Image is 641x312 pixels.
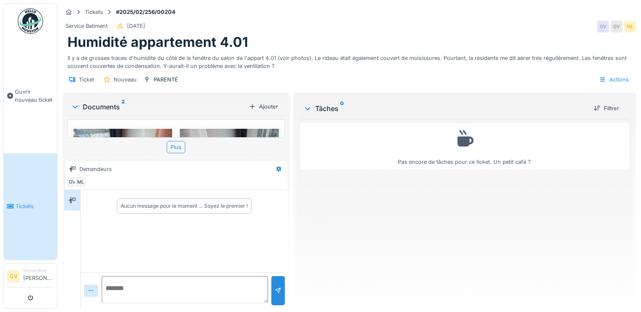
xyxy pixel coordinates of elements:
a: GV Demandeur[PERSON_NAME] [7,267,54,288]
a: Tickets [4,153,57,260]
h1: Humidité appartement 4.01 [68,34,248,50]
a: Ouvrir nouveau ticket [4,38,57,153]
div: Tâches [303,103,587,114]
div: [DATE] [127,22,145,30]
div: Demandeur [23,267,54,274]
img: lm7r6utj4rxvr47zldwfve5dvyya [73,129,172,260]
div: Aucun message pour le moment … Soyez le premier ! [121,202,248,210]
div: Demandeurs [79,165,112,173]
span: Ouvrir nouveau ticket [15,88,54,104]
div: Actions [595,73,633,86]
div: ML [624,21,636,33]
div: ML [75,176,87,188]
img: a2hywd5n9t2wiusx2ran8tqs4xhw [180,129,279,260]
div: GV [597,21,609,33]
li: [PERSON_NAME] [23,267,54,285]
div: Documents [71,102,246,112]
div: GV [66,176,78,188]
div: Filtrer [590,103,622,114]
div: Pas encore de tâches pour ce ticket. Un petit café ? [306,127,624,166]
div: GV [611,21,622,33]
div: Tickets [85,8,103,16]
div: Plus [167,141,185,153]
img: Badge_color-CXgf-gQk.svg [18,8,43,34]
div: Il y a de grosses traces d'humidité du côté de la fenêtre du salon de l'appart 4.01 (voir photos)... [68,51,631,70]
div: PARENTÉ [154,76,178,84]
span: Tickets [16,202,54,210]
div: Service Batiment [65,22,108,30]
div: Ticket [79,76,94,84]
li: GV [7,270,20,283]
strong: #2025/02/256/00204 [113,8,179,16]
sup: 0 [340,103,344,114]
div: Ajouter [246,101,281,112]
div: Nouveau [114,76,137,84]
sup: 2 [122,102,125,112]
